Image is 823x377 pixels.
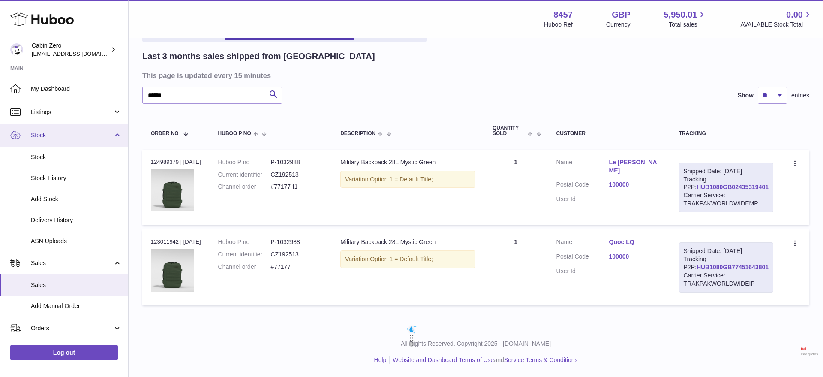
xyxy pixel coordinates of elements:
[791,91,809,100] span: entries
[31,195,122,203] span: Add Stock
[270,238,323,246] dd: P-1032988
[32,42,109,58] div: Cabin Zero
[270,183,323,191] dd: #77177-f1
[31,85,122,93] span: My Dashboard
[218,238,271,246] dt: Huboo P no
[340,131,375,136] span: Description
[374,356,387,363] a: Help
[135,340,816,348] p: All Rights Reserved. Copyright 2025 - [DOMAIN_NAME]
[390,356,577,364] li: and
[556,253,609,263] dt: Postal Code
[31,259,113,267] span: Sales
[370,256,433,262] span: Option 1 = Default Title;
[151,238,201,246] div: 123011942 | [DATE]
[151,169,194,211] img: MILITARY-28L-MYSTIC-GREEN-FRONT.jpg
[664,9,697,21] span: 5,950.01
[544,21,573,29] div: Huboo Ref
[679,131,773,136] div: Tracking
[31,302,122,310] span: Add Manual Order
[31,281,122,289] span: Sales
[270,250,323,259] dd: CZ192513
[218,158,271,166] dt: Huboo P no
[151,158,201,166] div: 124989379 | [DATE]
[393,356,494,363] a: Website and Dashboard Terms of Use
[270,263,323,271] dd: #77177
[10,345,118,360] a: Log out
[801,352,818,356] span: used queries
[142,71,807,80] h3: This page is updated every 15 minutes
[370,176,433,183] span: Option 1 = Default Title;
[31,131,113,139] span: Stock
[556,267,609,275] dt: User Id
[151,249,194,292] img: MILITARY-28L-MYSTIC-GREEN-FRONT.jpg
[684,167,769,175] div: Shipped Date: [DATE]
[801,347,818,352] span: 0 / 0
[664,9,707,29] a: 5,950.01 Total sales
[31,324,113,332] span: Orders
[684,247,769,255] div: Shipped Date: [DATE]
[484,229,548,305] td: 1
[31,108,113,116] span: Listings
[218,263,271,271] dt: Channel order
[609,238,662,246] a: Quoc LQ
[31,153,122,161] span: Stock
[556,195,609,203] dt: User Id
[218,131,251,136] span: Huboo P no
[31,216,122,224] span: Delivery History
[697,184,769,190] a: HUB1080GB02435319401
[669,21,707,29] span: Total sales
[10,43,23,56] img: huboo@cabinzero.com
[32,50,126,57] span: [EMAIL_ADDRESS][DOMAIN_NAME]
[738,91,754,100] label: Show
[31,174,122,182] span: Stock History
[218,183,271,191] dt: Channel order
[553,9,573,21] strong: 8457
[340,171,475,188] div: Variation:
[679,163,773,212] div: Tracking P2P:
[697,264,769,271] a: HUB1080GB77451643801
[493,125,526,136] span: Quantity Sold
[151,131,179,136] span: Order No
[556,131,662,136] div: Customer
[684,271,769,288] div: Carrier Service: TRAKPAKWORLDWIDEIP
[504,356,578,363] a: Service Terms & Conditions
[218,171,271,179] dt: Current identifier
[684,191,769,208] div: Carrier Service: TRAKPAKWORLDWIDEMP
[740,9,813,29] a: 0.00 AVAILABLE Stock Total
[31,237,122,245] span: ASN Uploads
[142,51,375,62] h2: Last 3 months sales shipped from [GEOGRAPHIC_DATA]
[340,238,475,246] div: Military Backpack 28L Mystic Green
[740,21,813,29] span: AVAILABLE Stock Total
[556,181,609,191] dt: Postal Code
[270,171,323,179] dd: CZ192513
[609,158,662,175] a: Le [PERSON_NAME]
[556,238,609,248] dt: Name
[556,158,609,177] dt: Name
[270,158,323,166] dd: P-1032988
[218,250,271,259] dt: Current identifier
[606,21,631,29] div: Currency
[609,181,662,189] a: 100000
[612,9,630,21] strong: GBP
[609,253,662,261] a: 100000
[786,9,803,21] span: 0.00
[340,158,475,166] div: Military Backpack 28L Mystic Green
[484,150,548,225] td: 1
[340,250,475,268] div: Variation:
[679,242,773,292] div: Tracking P2P:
